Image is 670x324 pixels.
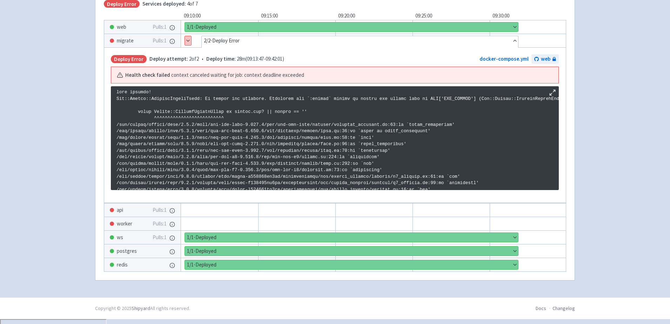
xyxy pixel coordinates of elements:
[552,305,575,311] a: Changelog
[335,12,413,20] div: 09:20:00
[531,54,559,64] a: web
[153,234,167,242] span: Pulls: 1
[171,71,304,79] span: context canceled waiting for job: context deadline exceeded
[117,261,128,269] span: redis
[149,55,199,63] span: 2 of 2
[117,23,126,31] span: web
[149,55,188,62] span: Deploy attempt:
[95,305,190,312] div: Copyright © 2025 All rights reserved.
[541,55,550,63] span: web
[142,0,186,7] span: Services deployed:
[117,234,123,242] span: ws
[149,55,284,63] span: •
[117,247,137,255] span: postgres
[490,12,567,20] div: 09:30:00
[132,305,150,311] a: Shipyard
[125,71,170,79] b: Health check failed
[480,55,529,62] a: docker-compose.yml
[111,55,147,63] span: Deploy Error
[153,220,167,228] span: Pulls: 1
[536,305,546,311] a: Docs
[258,12,335,20] div: 09:15:00
[181,12,258,20] div: 09:10:00
[206,55,284,63] span: 28m ( 09:13:47 - 09:42:01 )
[549,89,556,96] button: Maximize log window
[153,23,167,31] span: Pulls: 1
[117,220,132,228] span: worker
[117,206,123,214] span: api
[153,206,167,214] span: Pulls: 1
[117,37,134,45] span: migrate
[413,12,490,20] div: 09:25:00
[206,55,236,62] span: Deploy time:
[153,37,167,45] span: Pulls: 1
